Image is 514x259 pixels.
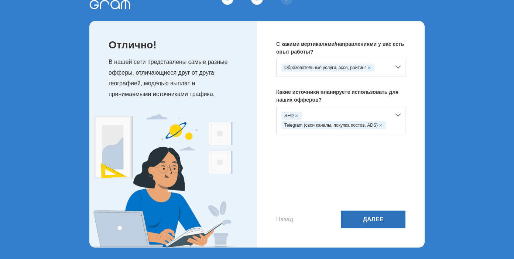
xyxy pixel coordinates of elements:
p: Какие источники планируете использовать для наших офферов? [276,88,405,104]
p: В нашей сети представлены самые разные офферы, отличающиеся друг от друга географией, моделью вып... [109,57,242,99]
button: Назад [276,216,293,223]
button: Далее [341,211,405,228]
div: Образовательные услуги, эссе, райтинг [281,64,374,72]
p: С какими вертикалями/направлениями у вас есть опыт работы? [276,40,405,56]
div: Telegram (свои каналы, покупка постов, ADS) [281,121,386,129]
img: Expert Image [89,114,237,247]
div: SEO [281,112,302,120]
p: Отлично! [109,40,242,50]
